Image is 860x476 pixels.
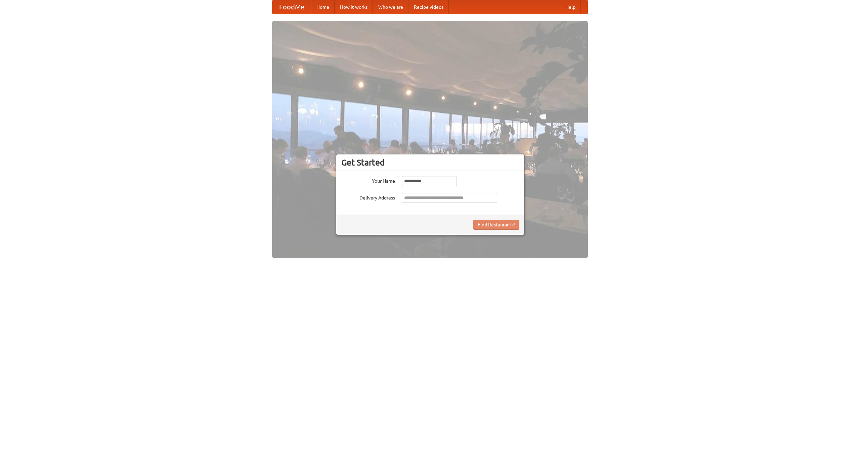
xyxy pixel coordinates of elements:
h3: Get Started [341,157,519,168]
a: Home [311,0,335,14]
a: FoodMe [272,0,311,14]
a: Recipe videos [408,0,449,14]
a: Who we are [373,0,408,14]
a: Help [560,0,581,14]
label: Your Name [341,176,395,184]
label: Delivery Address [341,193,395,201]
button: Find Restaurants! [473,220,519,230]
a: How it works [335,0,373,14]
